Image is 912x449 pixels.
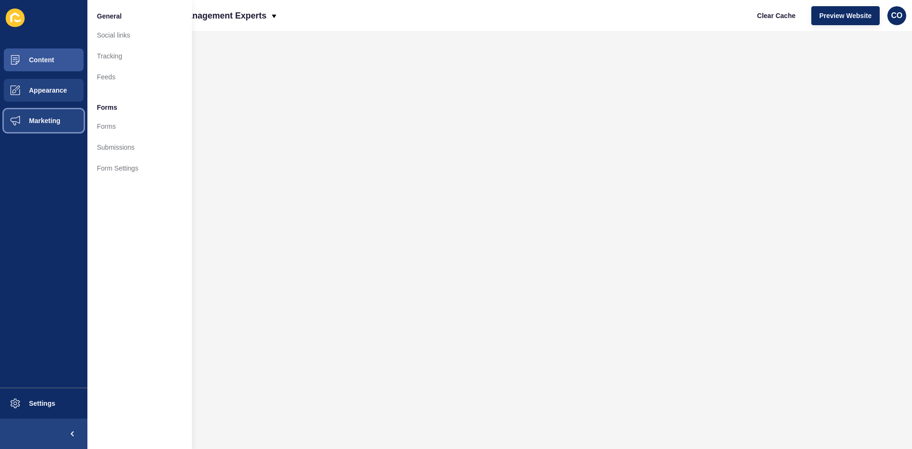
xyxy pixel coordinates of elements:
span: Clear Cache [757,11,796,20]
button: Clear Cache [749,6,804,25]
button: Preview Website [811,6,880,25]
span: Forms [97,103,117,112]
a: Submissions [87,137,192,158]
a: Feeds [87,67,192,87]
a: Social links [87,25,192,46]
a: Tracking [87,46,192,67]
a: Form Settings [87,158,192,179]
span: CO [891,11,902,20]
a: Forms [87,116,192,137]
span: General [97,11,122,21]
span: Preview Website [819,11,872,20]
